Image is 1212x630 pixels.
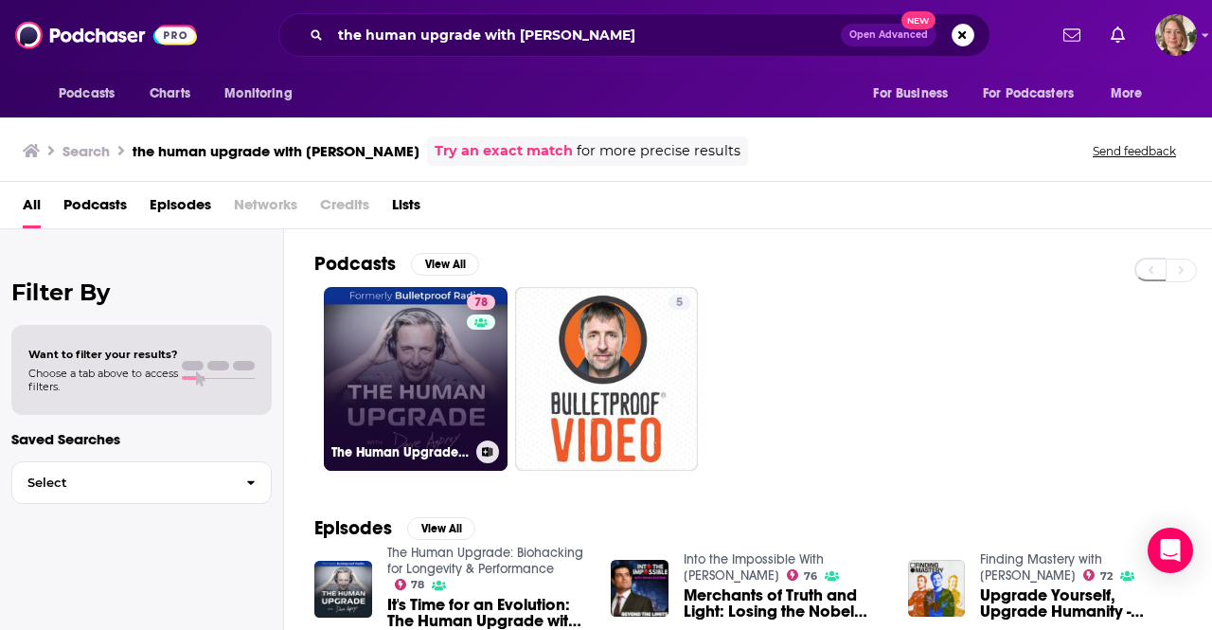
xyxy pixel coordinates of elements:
[11,430,272,448] p: Saved Searches
[474,294,488,313] span: 78
[330,20,841,50] input: Search podcasts, credits, & more...
[45,76,139,112] button: open menu
[211,76,316,112] button: open menu
[1148,528,1193,573] div: Open Intercom Messenger
[28,348,178,361] span: Want to filter your results?
[1087,143,1182,159] button: Send feedback
[980,587,1182,620] a: Upgrade Yourself, Upgrade Humanity - Biohacking with Dave Asprey
[411,253,479,276] button: View All
[676,294,683,313] span: 5
[1097,76,1167,112] button: open menu
[314,516,475,540] a: EpisodesView All
[873,81,948,107] span: For Business
[59,81,115,107] span: Podcasts
[411,581,424,589] span: 78
[1155,14,1197,56] img: User Profile
[804,572,817,581] span: 76
[387,545,583,577] a: The Human Upgrade: Biohacking for Longevity & Performance
[224,81,292,107] span: Monitoring
[1111,81,1143,107] span: More
[577,140,740,162] span: for more precise results
[611,560,668,618] img: Merchants of Truth and Light: Losing the Nobel Prize - Brian Keating The Human Upgrade with Dave ...
[980,587,1182,620] span: Upgrade Yourself, Upgrade Humanity - Biohacking with [PERSON_NAME]
[28,367,178,393] span: Choose a tab above to access filters.
[387,597,589,629] span: It's Time for an Evolution: The Human Upgrade with [PERSON_NAME]
[1100,572,1113,581] span: 72
[684,551,824,584] a: Into the Impossible With Brian Keating
[467,295,495,310] a: 78
[841,24,936,46] button: Open AdvancedNew
[314,252,479,276] a: PodcastsView All
[684,587,885,620] a: Merchants of Truth and Light: Losing the Nobel Prize - Brian Keating The Human Upgrade with Dave ...
[387,597,589,629] a: It's Time for an Evolution: The Human Upgrade with Dave Asprey
[684,587,885,620] span: Merchants of Truth and Light: Losing the Nobel Prize - [PERSON_NAME] The Human Upgrade with [PERS...
[314,516,392,540] h2: Episodes
[1103,19,1132,51] a: Show notifications dropdown
[395,579,425,590] a: 78
[63,189,127,228] a: Podcasts
[23,189,41,228] a: All
[668,295,690,310] a: 5
[971,76,1101,112] button: open menu
[980,551,1102,584] a: Finding Mastery with Dr. Michael Gervais
[787,569,817,581] a: 76
[1155,14,1197,56] button: Show profile menu
[392,189,420,228] a: Lists
[320,189,369,228] span: Credits
[849,30,928,40] span: Open Advanced
[150,81,190,107] span: Charts
[1083,569,1113,581] a: 72
[1056,19,1088,51] a: Show notifications dropdown
[137,76,202,112] a: Charts
[150,189,211,228] a: Episodes
[278,13,990,57] div: Search podcasts, credits, & more...
[901,11,936,29] span: New
[11,279,272,306] h2: Filter By
[234,189,297,228] span: Networks
[435,140,573,162] a: Try an exact match
[324,287,508,471] a: 78The Human Upgrade: Biohacking for Longevity & Performance
[515,287,699,471] a: 5
[314,252,396,276] h2: Podcasts
[860,76,971,112] button: open menu
[15,17,197,53] img: Podchaser - Follow, Share and Rate Podcasts
[12,477,231,489] span: Select
[133,142,419,160] h3: the human upgrade with [PERSON_NAME]
[331,444,469,460] h3: The Human Upgrade: Biohacking for Longevity & Performance
[11,461,272,504] button: Select
[908,560,966,618] img: Upgrade Yourself, Upgrade Humanity - Biohacking with Dave Asprey
[983,81,1074,107] span: For Podcasters
[1155,14,1197,56] span: Logged in as AriFortierPr
[62,142,110,160] h3: Search
[314,561,372,619] img: It's Time for an Evolution: The Human Upgrade with Dave Asprey
[407,517,475,540] button: View All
